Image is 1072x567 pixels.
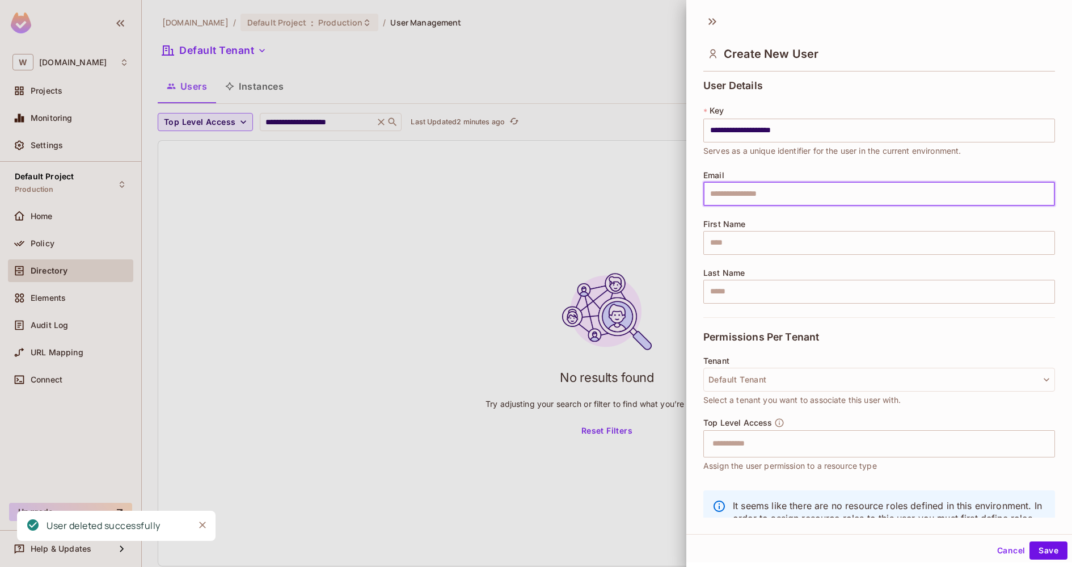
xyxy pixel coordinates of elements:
[703,460,877,472] span: Assign the user permission to a resource type
[703,145,961,157] span: Serves as a unique identifier for the user in the current environment.
[733,499,1046,537] p: It seems like there are no resource roles defined in this environment. In order to assign resourc...
[703,220,746,229] span: First Name
[703,394,901,406] span: Select a tenant you want to associate this user with.
[194,516,211,534] button: Close
[703,368,1055,392] button: Default Tenant
[703,331,819,343] span: Permissions Per Tenant
[724,47,818,61] span: Create New User
[1049,442,1051,444] button: Open
[703,356,729,366] span: Tenant
[993,541,1029,560] button: Cancel
[703,418,772,427] span: Top Level Access
[710,106,724,115] span: Key
[703,171,724,180] span: Email
[47,519,161,533] div: User deleted successfully
[1029,541,1067,560] button: Save
[703,268,745,278] span: Last Name
[703,80,763,91] span: User Details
